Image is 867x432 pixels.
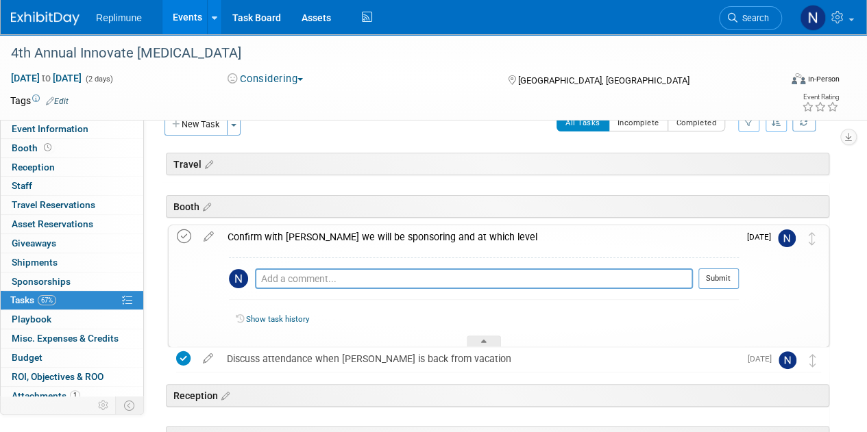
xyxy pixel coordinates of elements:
div: Travel [166,153,829,175]
a: Asset Reservations [1,215,143,233]
span: Budget [12,352,42,363]
i: Move task [809,232,816,245]
span: Booth [12,142,54,153]
a: Shipments [1,253,143,272]
span: Booth not reserved yet [41,142,54,153]
span: Tasks [10,294,56,305]
button: All Tasks [557,114,609,131]
i: Move task [809,354,816,367]
a: Playbook [1,310,143,329]
button: Submit [698,268,739,289]
span: Event Information [12,123,88,134]
a: Search [719,6,782,30]
td: Tags [10,94,69,107]
a: Event Information [1,120,143,138]
img: Nicole Schaeffner [800,5,826,31]
span: Search [737,13,769,23]
span: (2 days) [84,75,113,84]
a: Reception [1,158,143,177]
td: Personalize Event Tab Strip [92,396,116,414]
a: Travel Reservations [1,196,143,214]
div: In-Person [807,74,840,84]
span: Misc. Expenses & Credits [12,333,119,344]
a: ROI, Objectives & ROO [1,368,143,386]
span: Shipments [12,257,58,268]
button: Incomplete [609,114,668,131]
div: Booth [166,195,829,218]
button: New Task [164,114,228,136]
span: Staff [12,180,32,191]
a: Edit sections [218,388,230,402]
a: Attachments1 [1,387,143,405]
a: Edit sections [202,157,213,170]
span: [GEOGRAPHIC_DATA], [GEOGRAPHIC_DATA] [517,75,689,86]
img: Nicole Schaeffner [779,351,796,369]
span: [DATE] [DATE] [10,72,82,84]
div: Event Format [718,71,840,92]
button: Completed [668,114,726,131]
span: Replimune [96,12,142,23]
img: Nicole Schaeffner [229,269,248,288]
span: Giveaways [12,238,56,249]
span: Sponsorships [12,276,71,287]
a: Misc. Expenses & Credits [1,329,143,348]
span: [DATE] [747,232,778,242]
a: Staff [1,177,143,195]
span: 1 [70,390,80,401]
span: 67% [38,295,56,305]
span: Attachments [12,390,80,401]
a: Sponsorships [1,272,143,291]
a: Show task history [246,314,309,324]
img: ExhibitDay [11,12,80,25]
div: Event Rating [802,94,839,101]
a: Tasks67% [1,291,143,309]
img: Format-Inperson.png [792,73,805,84]
td: Toggle Event Tabs [116,396,144,414]
a: edit [196,353,220,365]
span: Travel Reservations [12,199,95,210]
a: Edit sections [199,199,211,213]
div: Reception [166,384,829,407]
a: edit [197,231,221,243]
a: Budget [1,348,143,367]
a: Booth [1,139,143,157]
a: Giveaways [1,234,143,253]
img: Nicole Schaeffner [778,229,796,247]
span: ROI, Objectives & ROO [12,371,103,382]
span: Reception [12,162,55,173]
div: Discuss attendance when [PERSON_NAME] is back from vacation [220,347,740,370]
span: Playbook [12,314,51,325]
a: Refresh [792,114,816,131]
a: Edit [46,97,69,106]
div: 4th Annual Innovate [MEDICAL_DATA] [6,41,769,66]
button: Considering [223,72,308,86]
span: to [40,73,53,84]
span: [DATE] [748,354,779,364]
div: Confirm with [PERSON_NAME] we will be sponsoring and at which level [221,225,739,249]
span: Asset Reservations [12,218,93,229]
